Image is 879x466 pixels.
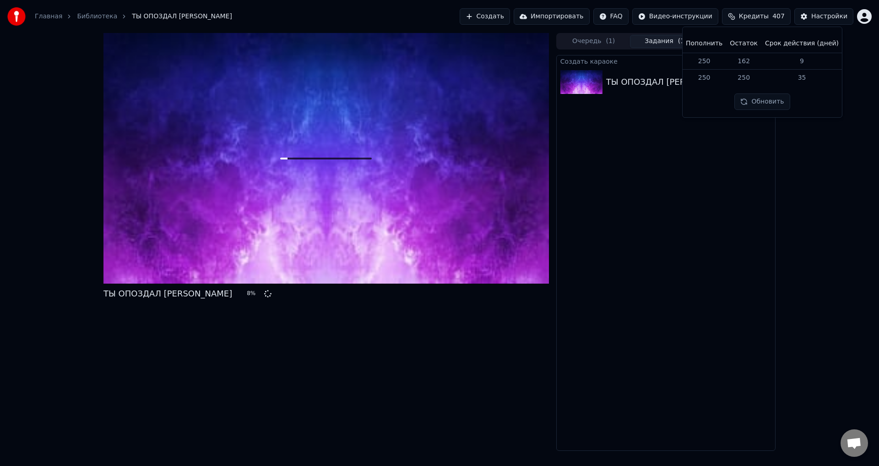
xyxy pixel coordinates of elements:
td: 9 [761,53,842,70]
td: 35 [761,70,842,86]
button: Импортировать [514,8,590,25]
button: Создать [460,8,510,25]
td: 162 [726,53,761,70]
button: Видео-инструкции [632,8,718,25]
a: Главная [35,12,62,21]
td: 250 [726,70,761,86]
div: Настройки [811,12,847,21]
button: Очередь [558,35,630,48]
div: 8 % [247,290,260,297]
div: Открытый чат [841,429,868,457]
th: Пополнить [682,34,726,53]
div: Создать караоке [557,55,775,66]
button: Задания [630,35,702,48]
button: Обновить [734,93,790,110]
th: Остаток [726,34,761,53]
button: FAQ [593,8,629,25]
div: ТЫ ОПОЗДАЛ [PERSON_NAME] [606,76,735,88]
span: Кредиты [739,12,769,21]
td: 250 [682,70,726,86]
div: ТЫ ОПОЗДАЛ [PERSON_NAME] [103,287,232,300]
img: youka [7,7,26,26]
a: Библиотека [77,12,117,21]
span: ( 1 ) [678,37,687,46]
nav: breadcrumb [35,12,232,21]
span: ТЫ ОПОЗДАЛ [PERSON_NAME] [132,12,232,21]
span: 407 [772,12,785,21]
th: Срок действия (дней) [761,34,842,53]
button: Настройки [794,8,853,25]
td: 250 [682,53,726,70]
span: ( 1 ) [606,37,615,46]
button: Кредиты407 [722,8,791,25]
